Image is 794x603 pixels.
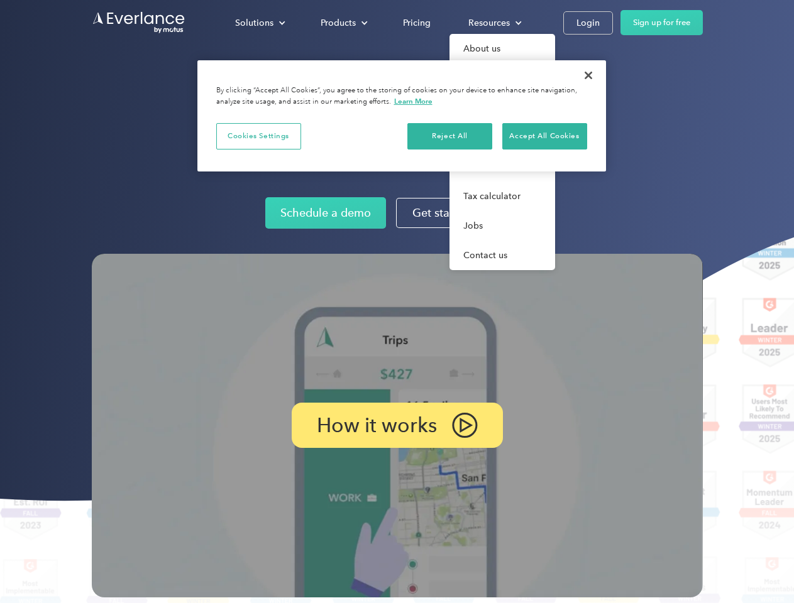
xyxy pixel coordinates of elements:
div: Resources [456,12,532,34]
a: More information about your privacy, opens in a new tab [394,97,433,106]
div: Solutions [223,12,295,34]
a: Pricing [390,12,443,34]
input: Submit [92,75,156,101]
div: Pricing [403,15,431,31]
div: Cookie banner [197,60,606,171]
a: Login [563,11,613,35]
div: Products [308,12,378,34]
div: Products [321,15,356,31]
div: Privacy [197,60,606,171]
div: By clicking “Accept All Cookies”, you agree to the storing of cookies on your device to enhance s... [216,85,587,107]
a: Schedule a demo [265,197,386,229]
p: How it works [317,418,437,433]
a: Jobs [449,211,555,241]
a: About us [449,34,555,63]
a: Tax calculator [449,182,555,211]
button: Close [575,62,602,89]
button: Cookies Settings [216,123,301,149]
a: Contact us [449,241,555,270]
nav: Resources [449,34,555,270]
div: Solutions [235,15,273,31]
a: Go to homepage [92,11,186,35]
a: Get started for free [396,198,529,228]
button: Reject All [407,123,492,149]
div: Login [576,15,600,31]
a: Sign up for free [620,10,703,35]
button: Accept All Cookies [502,123,587,149]
div: Resources [468,15,510,31]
